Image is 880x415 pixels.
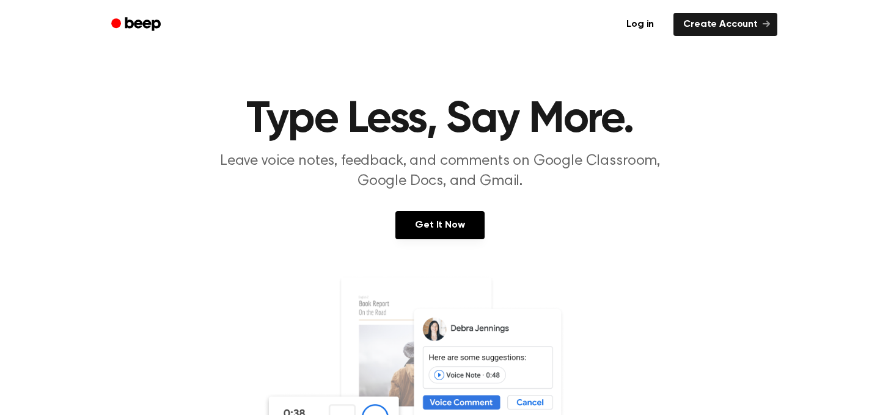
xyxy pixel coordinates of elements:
[205,151,675,192] p: Leave voice notes, feedback, and comments on Google Classroom, Google Docs, and Gmail.
[103,13,172,37] a: Beep
[673,13,777,36] a: Create Account
[395,211,484,239] a: Get It Now
[614,10,666,38] a: Log in
[127,98,753,142] h1: Type Less, Say More.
